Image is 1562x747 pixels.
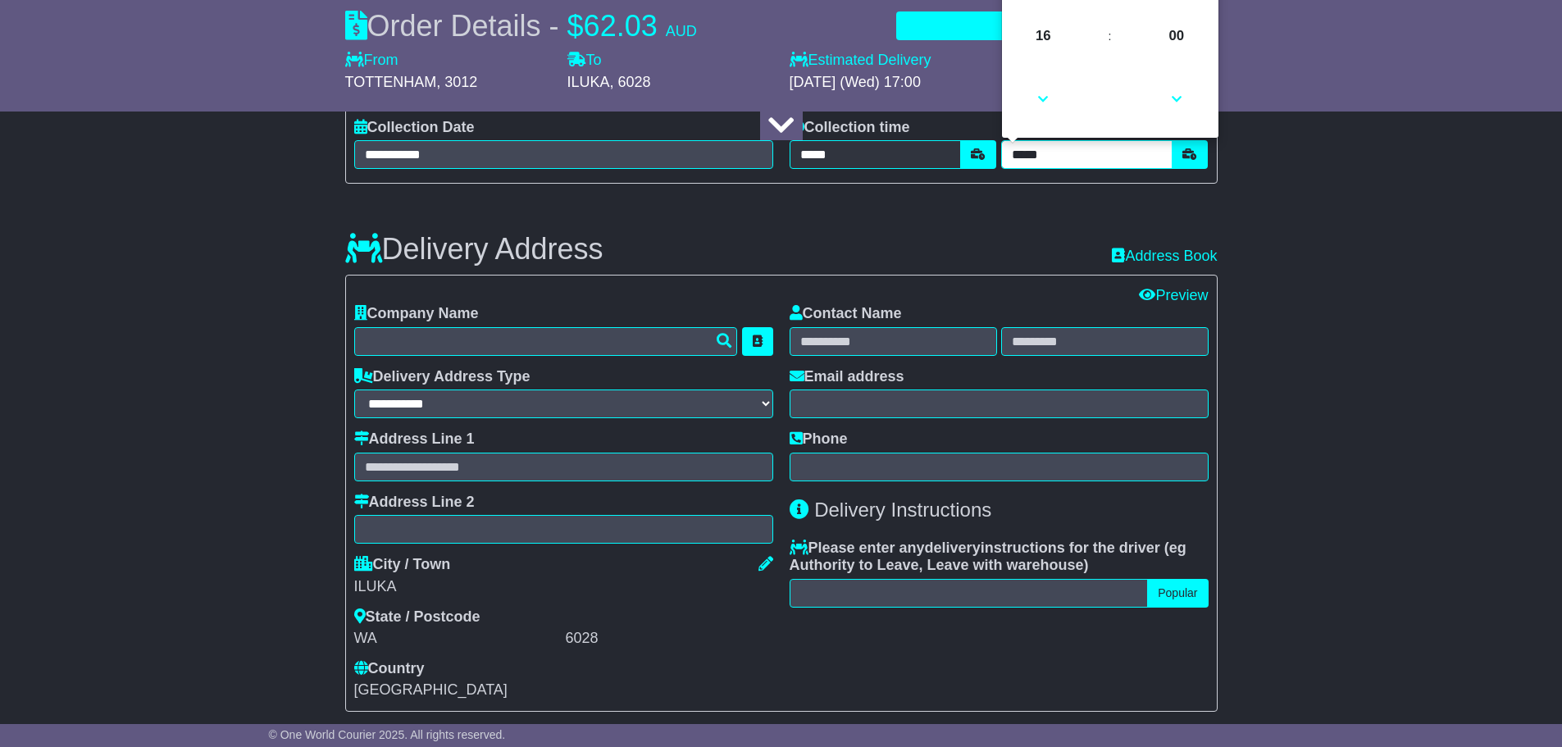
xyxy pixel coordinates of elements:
[567,9,584,43] span: $
[354,608,480,626] label: State / Postcode
[354,556,451,574] label: City / Town
[1152,70,1200,129] a: Decrement Minute
[354,305,479,323] label: Company Name
[345,52,398,70] label: From
[1021,14,1065,58] span: Pick Hour
[345,8,697,43] div: Order Details -
[1019,70,1068,129] a: Decrement Hour
[345,74,437,90] span: TOTTENHAM
[1147,579,1208,608] button: Popular
[566,630,773,648] div: 6028
[354,494,475,512] label: Address Line 2
[354,119,475,137] label: Collection Date
[269,728,506,741] span: © One World Courier 2025. All rights reserved.
[567,74,610,90] span: ILUKA
[790,305,902,323] label: Contact Name
[354,578,773,596] div: ILUKA
[1139,287,1208,303] a: Preview
[610,74,651,90] span: , 6028
[666,23,697,39] span: AUD
[790,540,1186,574] span: eg Authority to Leave, Leave with warehouse
[814,499,991,521] span: Delivery Instructions
[584,9,658,43] span: 62.03
[790,430,848,449] label: Phone
[436,74,477,90] span: , 3012
[354,368,531,386] label: Delivery Address Type
[354,630,562,648] div: WA
[925,540,981,556] span: delivery
[567,52,602,70] label: To
[354,681,508,698] span: [GEOGRAPHIC_DATA]
[1082,8,1138,64] td: :
[790,540,1209,575] label: Please enter any instructions for the driver ( )
[790,52,995,70] label: Estimated Delivery
[790,368,904,386] label: Email address
[345,233,603,266] h3: Delivery Address
[790,74,995,92] div: [DATE] (Wed) 17:00
[354,660,425,678] label: Country
[1154,14,1199,58] span: Pick Minute
[896,11,1213,40] button: Save as New Draft
[1112,248,1217,264] a: Address Book
[354,430,475,449] label: Address Line 1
